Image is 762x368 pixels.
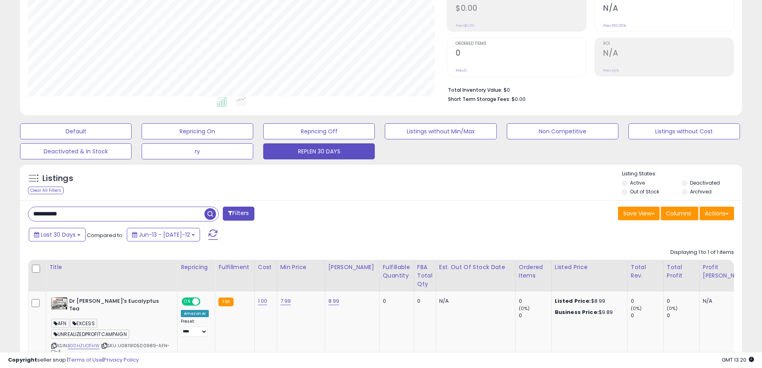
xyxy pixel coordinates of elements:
a: B00HZUOFHW [68,342,100,349]
button: Columns [661,207,698,220]
small: Prev: N/A [603,68,619,73]
div: Title [49,263,174,271]
a: 7.99 [280,297,291,305]
small: (0%) [631,305,642,312]
button: ry [142,143,253,159]
div: FBA Total Qty [417,263,432,288]
h2: N/A [603,4,734,14]
b: Total Inventory Value: [448,86,502,93]
h5: Listings [42,173,73,184]
label: Deactivated [690,179,720,186]
button: Default [20,123,132,139]
div: 0 [417,298,430,305]
span: 2025-08-12 13:20 GMT [722,356,754,364]
span: Columns [666,209,691,217]
button: Listings without Min/Max [385,123,496,139]
b: Short Term Storage Fees: [448,96,510,103]
div: Ordered Items [519,263,548,280]
div: Amazon AI [181,310,209,317]
a: 8.99 [328,297,340,305]
strong: Copyright [8,356,37,364]
div: Repricing [181,263,212,271]
img: 516tO-4PEaL._SL40_.jpg [51,298,67,310]
span: ON [182,298,192,305]
span: AFN [51,319,69,328]
div: Cost [258,263,274,271]
small: (0%) [519,305,530,312]
button: Last 30 Days [29,228,86,241]
label: Archived [690,188,712,195]
button: REPLEN 30 DAYS [263,143,375,159]
div: N/A [703,298,748,305]
div: Profit [PERSON_NAME] [703,263,750,280]
button: Actions [700,207,734,220]
div: Fulfillment [218,263,251,271]
div: $8.99 [555,298,621,305]
div: 0 [519,312,551,319]
a: Privacy Policy [104,356,139,364]
button: Repricing On [142,123,253,139]
small: FBA [218,298,233,306]
span: Ordered Items [456,42,586,46]
h2: 0 [456,48,586,59]
label: Out of Stock [630,188,659,195]
h2: N/A [603,48,734,59]
p: N/A [439,298,509,305]
div: 0 [631,298,663,305]
div: Est. Out Of Stock Date [439,263,512,271]
button: Non Competitive [507,123,618,139]
b: Business Price: [555,308,599,316]
span: EXCESS [70,319,97,328]
button: Deactivated & In Stock [20,143,132,159]
li: $0 [448,84,728,94]
button: Filters [223,207,254,221]
div: Displaying 1 to 1 of 1 items [670,249,734,256]
button: Repricing Off [263,123,375,139]
label: Active [630,179,645,186]
a: 1.00 [258,297,268,305]
div: 0 [383,298,408,305]
button: Listings without Cost [628,123,740,139]
div: Fulfillable Quantity [383,263,410,280]
small: Prev: $0.00 [456,23,474,28]
span: ROI [603,42,734,46]
div: Listed Price [555,263,624,271]
button: Jun-13 - [DATE]-12 [127,228,200,241]
a: Terms of Use [68,356,102,364]
div: Clear All Filters [28,187,64,194]
span: Jun-13 - [DATE]-12 [139,231,190,239]
p: Listing States: [622,170,742,178]
div: 0 [631,312,663,319]
div: Total Rev. [631,263,660,280]
button: Save View [618,207,660,220]
b: Dr [PERSON_NAME]'s Eucalyptus Tea [69,298,166,314]
div: $9.89 [555,309,621,316]
div: seller snap | | [8,356,139,364]
h2: $0.00 [456,4,586,14]
small: Prev: 0 [456,68,467,73]
span: OFF [199,298,212,305]
div: 0 [519,298,551,305]
span: Compared to: [87,231,124,239]
b: Listed Price: [555,297,591,305]
span: | SKU: U081910500989-AFN-C1-F [51,342,170,354]
small: (0%) [667,305,678,312]
small: Prev: 100.00% [603,23,626,28]
div: Min Price [280,263,322,271]
span: UNREALIZEDPROFITCAMPAIGN [51,330,129,339]
div: 0 [667,312,699,319]
div: [PERSON_NAME] [328,263,376,271]
div: Preset: [181,319,209,337]
span: Last 30 Days [41,231,76,239]
span: $0.00 [512,95,526,103]
div: Total Profit [667,263,696,280]
div: 0 [667,298,699,305]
